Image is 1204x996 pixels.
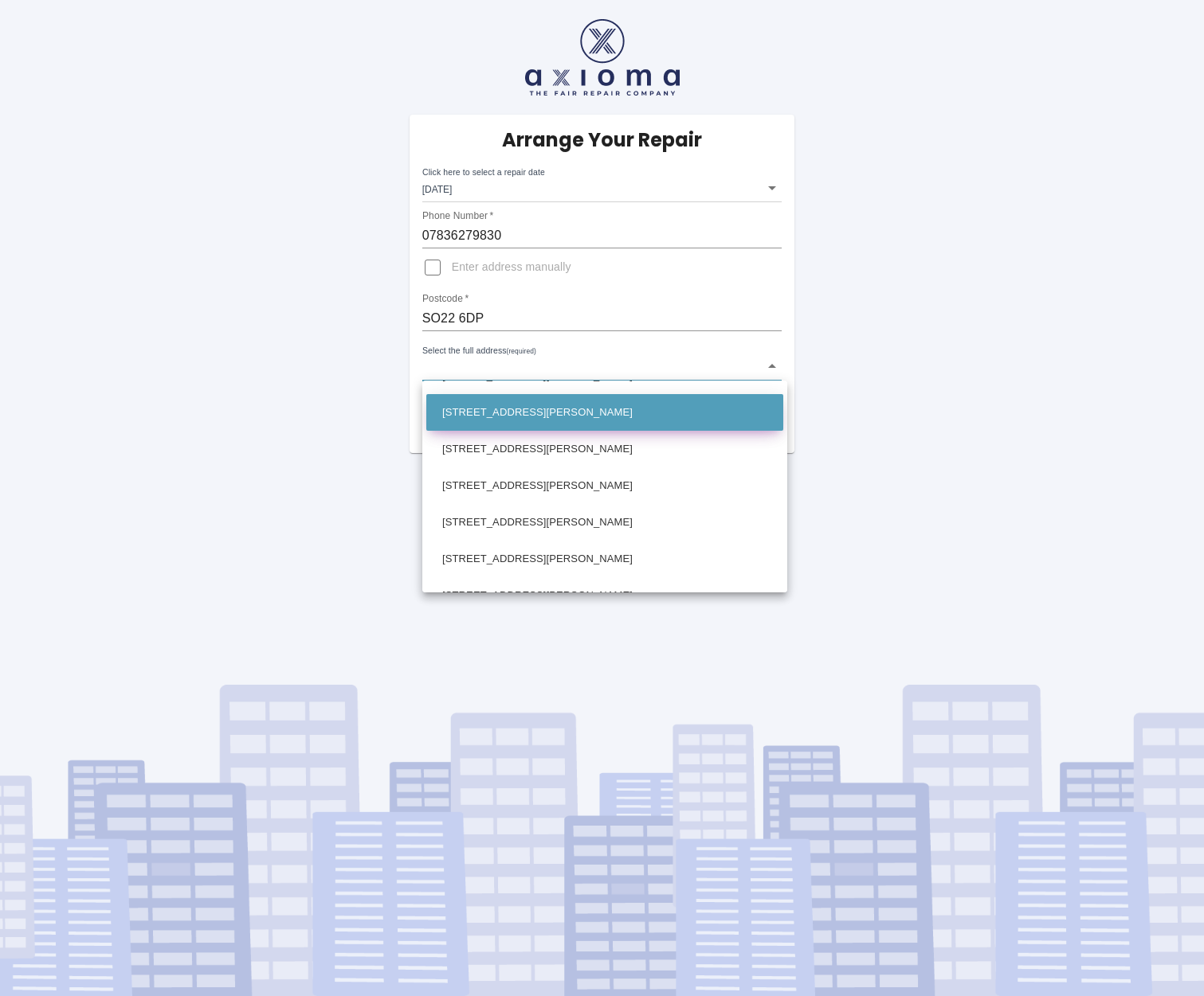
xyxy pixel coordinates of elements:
li: [STREET_ADDRESS][PERSON_NAME] [426,394,783,431]
li: [STREET_ADDRESS][PERSON_NAME] [426,577,783,614]
li: [STREET_ADDRESS][PERSON_NAME] [426,431,783,467]
li: [STREET_ADDRESS][PERSON_NAME] [426,541,783,577]
li: [STREET_ADDRESS][PERSON_NAME] [426,467,783,504]
li: [STREET_ADDRESS][PERSON_NAME] [426,504,783,541]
